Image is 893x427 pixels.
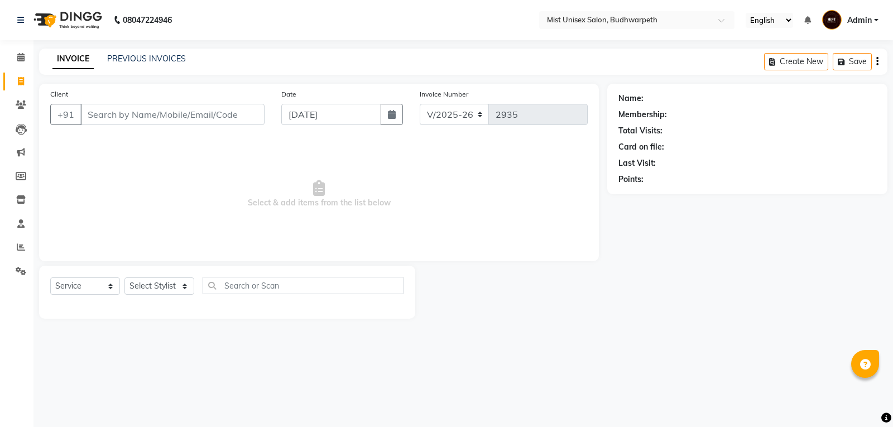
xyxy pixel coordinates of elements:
[618,157,656,169] div: Last Visit:
[107,54,186,64] a: PREVIOUS INVOICES
[618,174,644,185] div: Points:
[50,138,588,250] span: Select & add items from the list below
[833,53,872,70] button: Save
[618,141,664,153] div: Card on file:
[618,109,667,121] div: Membership:
[52,49,94,69] a: INVOICE
[203,277,404,294] input: Search or Scan
[50,104,81,125] button: +91
[846,382,882,416] iframe: chat widget
[822,10,842,30] img: Admin
[50,89,68,99] label: Client
[420,89,468,99] label: Invoice Number
[28,4,105,36] img: logo
[764,53,828,70] button: Create New
[847,15,872,26] span: Admin
[281,89,296,99] label: Date
[618,93,644,104] div: Name:
[618,125,662,137] div: Total Visits:
[123,4,172,36] b: 08047224946
[80,104,265,125] input: Search by Name/Mobile/Email/Code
